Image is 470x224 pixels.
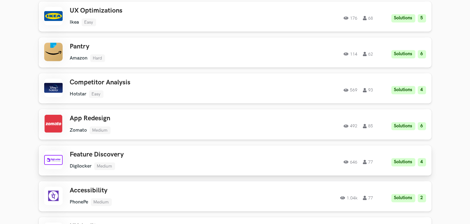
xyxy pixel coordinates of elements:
[82,18,96,26] li: Easy
[70,127,87,133] li: Zomato
[363,88,373,92] span: 93
[363,160,373,164] span: 77
[363,16,373,20] span: 68
[90,54,105,62] li: Hard
[70,79,244,87] h3: Competitor Analysis
[418,14,426,22] li: 5
[391,122,415,130] li: Solutions
[70,114,244,122] h3: App Redesign
[344,124,358,128] span: 492
[391,194,415,202] li: Solutions
[363,52,373,56] span: 62
[39,37,432,68] a: Pantry Amazon Hard 114 62 Solutions 6
[418,194,426,202] li: 2
[39,145,432,176] a: Feature Discovery Digilocker Medium 646 77 Solutions 4
[94,162,115,170] li: Medium
[418,50,426,58] li: 6
[91,198,112,206] li: Medium
[363,124,373,128] span: 85
[340,196,358,200] span: 1.04k
[418,122,426,130] li: 6
[70,91,87,97] li: Hotstar
[344,52,358,56] span: 114
[70,7,244,15] h3: UX Optimizations
[70,19,79,25] li: Ikea
[344,16,358,20] span: 176
[39,109,432,139] a: App Redesign Zomato Medium 492 85 Solutions 6
[70,55,88,61] li: Amazon
[363,196,373,200] span: 77
[70,43,244,51] h3: Pantry
[391,86,415,94] li: Solutions
[39,1,432,32] a: UX Optimizations Ikea Easy 176 68 Solutions 5
[344,88,358,92] span: 569
[39,181,432,211] a: Accessibility PhonePe Medium 1.04k 77 Solutions 2
[391,158,415,166] li: Solutions
[70,187,244,195] h3: Accessibility
[344,160,358,164] span: 646
[39,73,432,103] a: Competitor Analysis Hotstar Easy 569 93 Solutions 4
[418,158,426,166] li: 4
[90,126,111,134] li: Medium
[418,86,426,94] li: 4
[89,90,103,98] li: Easy
[391,50,415,58] li: Solutions
[391,14,415,22] li: Solutions
[70,163,92,169] li: Digilocker
[70,199,88,205] li: PhonePe
[70,151,244,159] h3: Feature Discovery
